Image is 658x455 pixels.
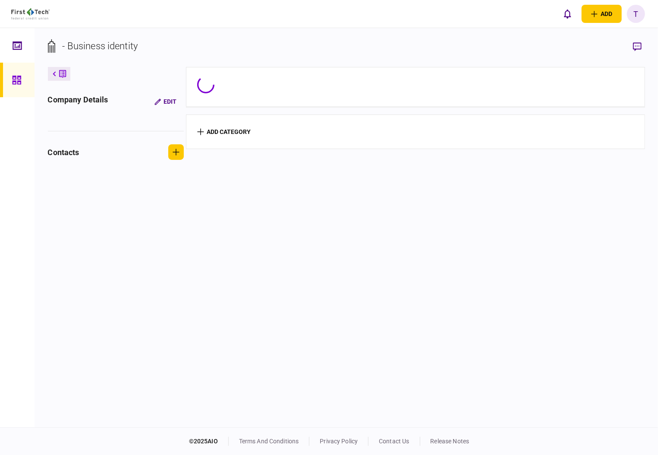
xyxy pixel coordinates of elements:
a: contact us [379,438,409,445]
div: company details [48,94,108,109]
button: open notifications list [558,5,576,23]
a: terms and conditions [239,438,299,445]
button: T [627,5,645,23]
a: privacy policy [320,438,358,445]
div: contacts [48,146,79,158]
button: Edit [148,94,184,109]
img: client company logo [11,8,50,19]
div: © 2025 AIO [189,437,229,446]
button: open adding identity options [582,5,622,23]
a: release notes [431,438,469,445]
div: - Business identity [63,39,138,53]
button: add category [197,128,251,135]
